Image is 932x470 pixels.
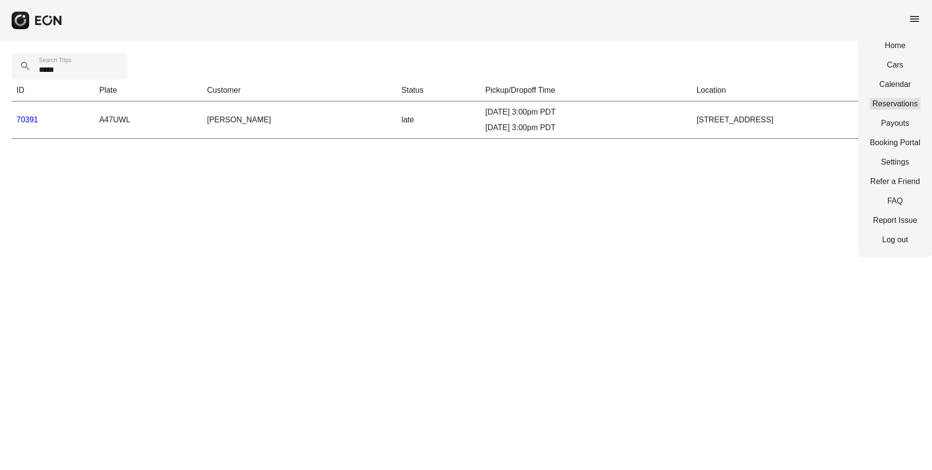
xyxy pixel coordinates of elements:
th: Status [397,80,481,101]
span: menu [909,13,920,25]
a: Calendar [870,79,920,90]
a: 70391 [17,116,38,124]
th: Customer [202,80,397,101]
a: Report Issue [870,215,920,226]
div: [DATE] 3:00pm PDT [485,122,687,134]
a: Refer a Friend [870,176,920,187]
td: [STREET_ADDRESS] [692,101,920,139]
label: Search Trips [39,56,71,64]
a: FAQ [870,195,920,207]
a: Home [870,40,920,51]
td: A47UWL [94,101,202,139]
th: Pickup/Dropoff Time [481,80,692,101]
div: [DATE] 3:00pm PDT [485,106,687,118]
a: Log out [870,234,920,246]
a: Settings [870,156,920,168]
a: Payouts [870,117,920,129]
a: Reservations [870,98,920,110]
th: Plate [94,80,202,101]
a: Cars [870,59,920,71]
td: late [397,101,481,139]
td: [PERSON_NAME] [202,101,397,139]
a: Booking Portal [870,137,920,149]
th: Location [692,80,920,101]
th: ID [12,80,94,101]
